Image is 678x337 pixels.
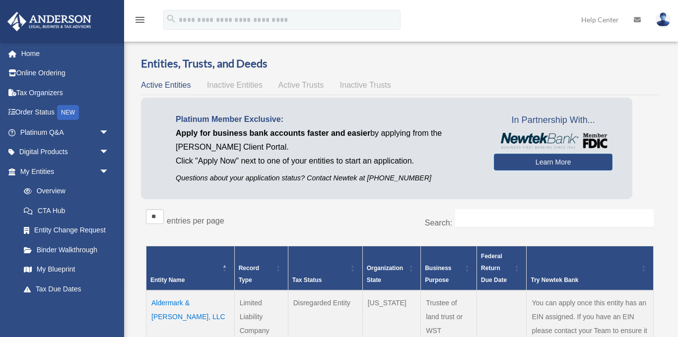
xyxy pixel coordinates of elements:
span: Inactive Trusts [340,81,391,89]
span: Tax Status [292,277,322,283]
a: My Blueprint [14,260,119,280]
a: Platinum Q&Aarrow_drop_down [7,122,124,142]
span: Record Type [239,265,259,283]
a: Home [7,44,124,63]
span: Business Purpose [425,265,451,283]
i: menu [134,14,146,26]
div: NEW [57,105,79,120]
th: Business Purpose: Activate to sort [421,246,477,290]
div: Try Newtek Bank [531,274,638,286]
p: Platinum Member Exclusive: [176,112,479,126]
img: User Pic [656,12,671,27]
th: Entity Name: Activate to invert sorting [146,246,235,290]
a: Overview [14,181,114,201]
a: Entity Change Request [14,221,119,240]
p: Questions about your application status? Contact Newtek at [PHONE_NUMBER] [176,172,479,184]
span: Entity Name [150,277,185,283]
a: CTA Hub [14,201,119,221]
p: Click "Apply Now" next to one of your entities to start an application. [176,154,479,168]
a: Binder Walkthrough [14,240,119,260]
span: arrow_drop_down [99,142,119,163]
span: Active Entities [141,81,191,89]
label: Search: [425,219,452,227]
label: entries per page [167,217,224,225]
a: My [PERSON_NAME] Teamarrow_drop_down [7,299,124,319]
th: Federal Return Due Date: Activate to sort [477,246,527,290]
img: NewtekBankLogoSM.png [499,133,608,149]
a: Tax Organizers [7,83,124,103]
a: Order StatusNEW [7,103,124,123]
span: Inactive Entities [207,81,263,89]
a: menu [134,17,146,26]
a: Learn More [494,154,612,170]
h3: Entities, Trusts, and Deeds [141,56,659,71]
span: In Partnership With... [494,112,612,128]
th: Organization State: Activate to sort [362,246,420,290]
a: Online Ordering [7,63,124,83]
img: Anderson Advisors Platinum Portal [4,12,94,31]
a: Digital Productsarrow_drop_down [7,142,124,162]
th: Record Type: Activate to sort [234,246,288,290]
span: arrow_drop_down [99,162,119,182]
p: by applying from the [PERSON_NAME] Client Portal. [176,126,479,154]
i: search [166,13,177,24]
span: arrow_drop_down [99,122,119,143]
th: Try Newtek Bank : Activate to sort [527,246,654,290]
span: Active Trusts [278,81,324,89]
th: Tax Status: Activate to sort [288,246,362,290]
span: Organization State [367,265,403,283]
a: My Entitiesarrow_drop_down [7,162,119,181]
span: arrow_drop_down [99,299,119,319]
a: Tax Due Dates [14,279,119,299]
span: Federal Return Due Date [481,253,507,283]
span: Apply for business bank accounts faster and easier [176,129,370,137]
